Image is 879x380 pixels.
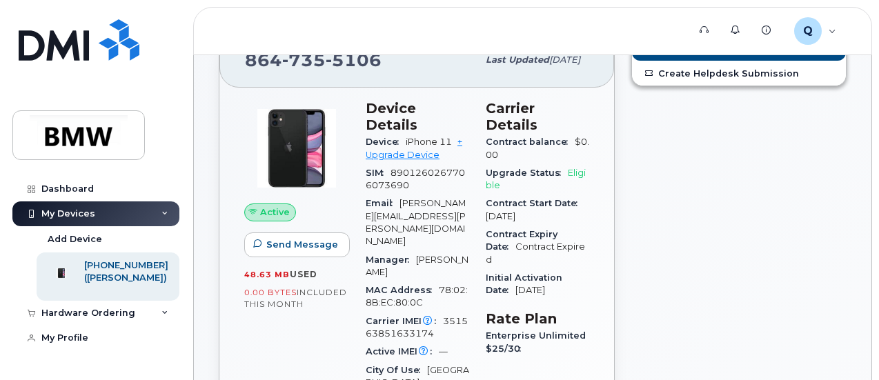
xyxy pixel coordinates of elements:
button: Send Message [244,232,350,257]
a: + Upgrade Device [366,137,462,159]
span: [PERSON_NAME] [366,254,468,277]
span: [PERSON_NAME][EMAIL_ADDRESS][PERSON_NAME][DOMAIN_NAME] [366,198,466,246]
span: Manager [366,254,416,265]
span: Last updated [486,54,549,65]
span: iPhone 11 [406,137,452,147]
span: [DATE] [486,211,515,221]
span: Contract Expiry Date [486,229,557,252]
span: Upgrade Status [486,168,568,178]
span: 735 [282,50,326,70]
h3: Carrier Details [486,100,589,133]
h3: Rate Plan [486,310,589,327]
span: $0.00 [486,137,589,159]
span: Contract balance [486,137,575,147]
span: Active [260,206,290,219]
span: [DATE] [549,54,580,65]
span: 864 [245,50,382,70]
span: 351563851633174 [366,316,468,339]
span: 0.00 Bytes [244,288,297,297]
span: MAC Address [366,285,439,295]
div: QTB9571 [784,17,846,45]
span: Active IMEI [366,346,439,357]
span: used [290,269,317,279]
span: City Of Use [366,365,427,375]
span: 5106 [326,50,382,70]
span: Contract Expired [486,241,585,264]
span: 48.63 MB [244,270,290,279]
span: Contract Start Date [486,198,584,208]
a: Create Helpdesk Submission [632,61,846,86]
span: Enterprise Unlimited $25/30 [486,330,586,353]
span: Email [366,198,399,208]
span: — [439,346,448,357]
h3: Device Details [366,100,469,133]
span: Initial Activation Date [486,272,562,295]
img: iPhone_11.jpg [255,107,338,190]
iframe: Messenger Launcher [819,320,869,370]
span: Carrier IMEI [366,316,443,326]
span: Device [366,137,406,147]
span: [DATE] [515,285,545,295]
span: SIM [366,168,391,178]
span: 8901260267706073690 [366,168,465,190]
span: Q [803,23,813,39]
span: Send Message [266,238,338,251]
